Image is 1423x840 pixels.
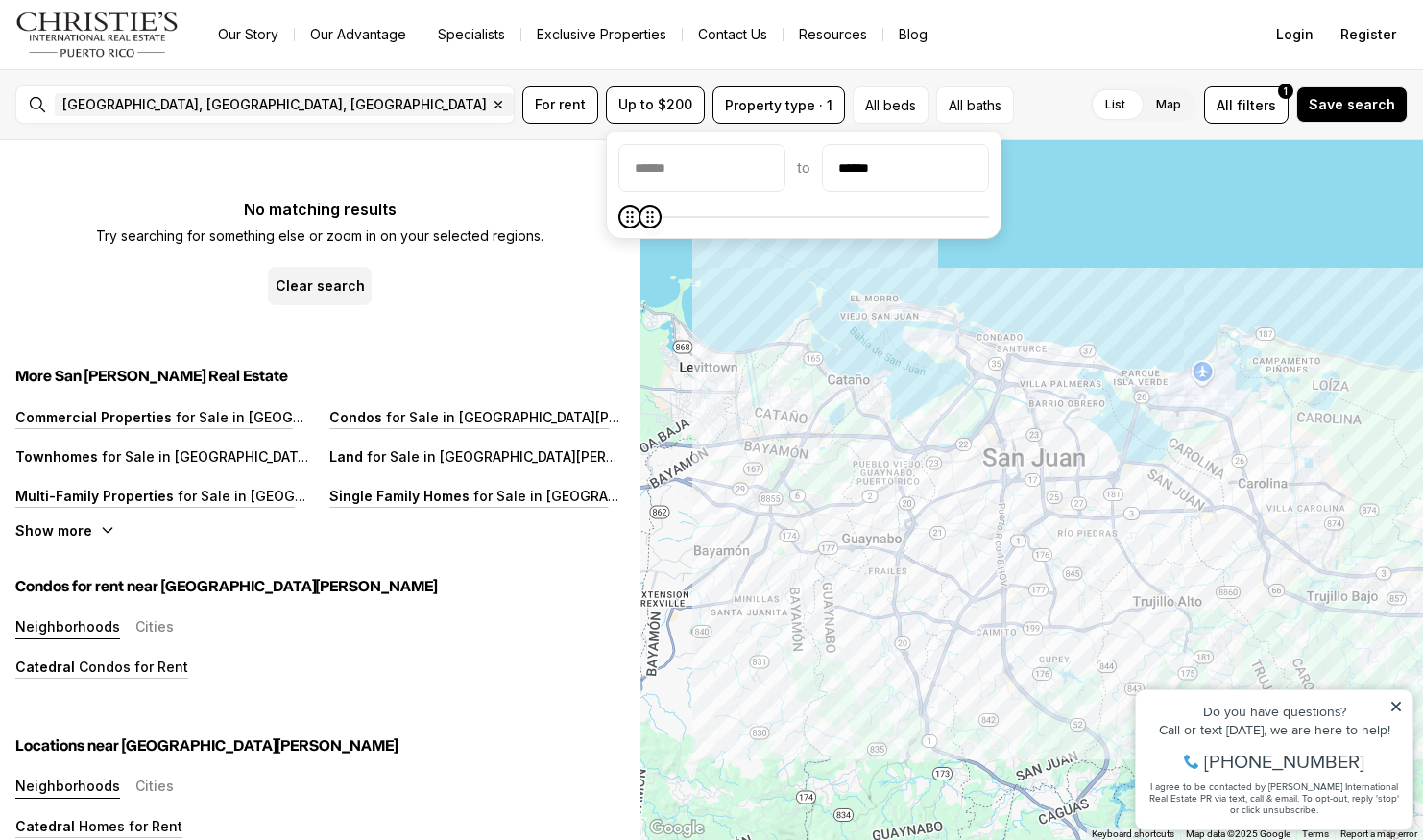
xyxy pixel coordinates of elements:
a: Land for Sale in [GEOGRAPHIC_DATA][PERSON_NAME] [329,448,686,465]
p: Catedral [15,659,75,675]
h5: Locations near [GEOGRAPHIC_DATA][PERSON_NAME] [15,736,625,756]
a: Our Advantage [295,21,422,48]
button: Contact Us [683,21,783,48]
button: Neighborhoods [15,619,120,639]
p: Clear search [276,278,365,294]
div: Call or text [DATE], we are here to help! [20,61,277,75]
button: Cities [135,619,174,639]
label: List [1090,87,1141,122]
p: for Sale in [GEOGRAPHIC_DATA][PERSON_NAME] [363,448,686,465]
p: Condos for Rent [75,659,188,675]
p: Try searching for something else or zoom in on your selected regions. [96,225,543,248]
button: Clear search [268,267,372,305]
a: Commercial Properties for Sale in [GEOGRAPHIC_DATA][PERSON_NAME] [15,409,494,425]
span: Login [1276,27,1314,42]
img: logo [15,12,180,58]
a: Multi-Family Properties for Sale in [GEOGRAPHIC_DATA][PERSON_NAME] [15,488,496,504]
p: Land [329,448,363,465]
p: No matching results [96,202,543,217]
button: Cities [135,779,174,799]
span: [GEOGRAPHIC_DATA], [GEOGRAPHIC_DATA], [GEOGRAPHIC_DATA] [62,97,487,112]
button: Neighborhoods [15,779,120,799]
span: Maximum [639,205,662,228]
p: for Sale in [GEOGRAPHIC_DATA][PERSON_NAME] [470,488,792,504]
a: Exclusive Properties [521,21,682,48]
h5: Condos for rent near [GEOGRAPHIC_DATA][PERSON_NAME] [15,577,625,596]
button: All baths [936,86,1014,124]
button: Allfilters1 [1204,86,1289,124]
p: for Sale in [GEOGRAPHIC_DATA][PERSON_NAME] [382,409,705,425]
a: Condos for Sale in [GEOGRAPHIC_DATA][PERSON_NAME] [329,409,705,425]
span: I agree to be contacted by [PERSON_NAME] International Real Estate PR via text, call & email. To ... [24,118,274,155]
span: 1 [1284,84,1288,99]
p: Commercial Properties [15,409,172,425]
span: For rent [535,97,586,112]
p: Catedral [15,818,75,834]
span: Minimum [618,205,641,228]
span: filters [1237,95,1276,115]
a: Catedral Condos for Rent [15,659,188,675]
span: Save search [1309,97,1395,112]
span: All [1217,95,1233,115]
p: Homes for Rent [75,818,182,834]
a: Single Family Homes for Sale in [GEOGRAPHIC_DATA][PERSON_NAME] [329,488,792,504]
span: Register [1340,27,1396,42]
button: Property type · 1 [712,86,845,124]
button: Login [1265,15,1325,54]
p: for Sale in [GEOGRAPHIC_DATA][PERSON_NAME] [172,409,494,425]
span: [PHONE_NUMBER] [79,90,239,109]
a: Resources [784,21,882,48]
button: All beds [853,86,929,124]
label: Map [1141,87,1196,122]
a: Catedral Homes for Rent [15,818,182,834]
button: For rent [522,86,598,124]
h5: More San [PERSON_NAME] Real Estate [15,367,625,386]
a: Our Story [203,21,294,48]
p: for Sale in [GEOGRAPHIC_DATA][PERSON_NAME] [174,488,496,504]
p: Condos [329,409,382,425]
div: Do you have questions? [20,43,277,57]
a: Townhomes for Sale in [GEOGRAPHIC_DATA][PERSON_NAME] [15,448,421,465]
button: Up to $200 [606,86,705,124]
a: Blog [883,21,943,48]
p: Multi-Family Properties [15,488,174,504]
span: to [797,160,810,176]
p: for Sale in [GEOGRAPHIC_DATA][PERSON_NAME] [98,448,421,465]
button: Save search [1296,86,1408,123]
p: Townhomes [15,448,98,465]
a: Specialists [422,21,520,48]
button: Register [1329,15,1408,54]
span: Up to $200 [618,97,692,112]
p: Single Family Homes [329,488,470,504]
button: Show more [15,522,115,539]
input: priceMin [619,145,784,191]
input: priceMax [823,145,988,191]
